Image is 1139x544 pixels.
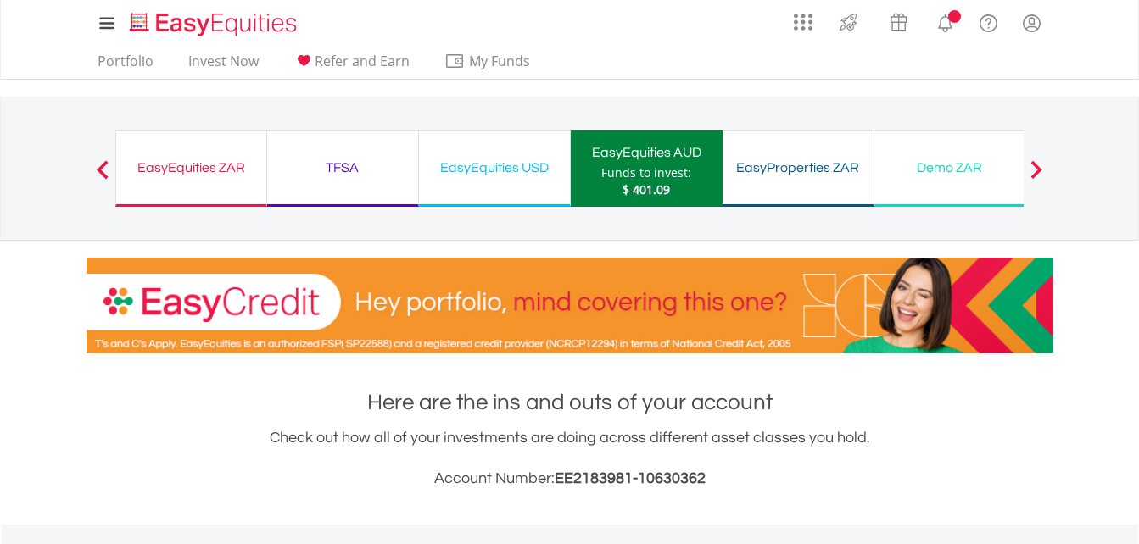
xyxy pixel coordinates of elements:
span: $ 401.09 [623,181,670,197]
a: Portfolio [91,53,160,79]
img: grid-menu-icon.svg [794,13,812,31]
div: Demo ZAR [885,156,1015,180]
button: Next [1019,169,1053,186]
a: My Profile [1010,4,1053,42]
div: EasyEquities ZAR [126,156,256,180]
div: EasyEquities USD [429,156,560,180]
img: vouchers-v2.svg [885,8,913,36]
div: TFSA [277,156,408,180]
a: Vouchers [874,4,924,36]
img: thrive-v2.svg [835,8,863,36]
button: Previous [86,169,120,186]
a: AppsGrid [783,4,824,31]
a: Invest Now [181,53,265,79]
div: Check out how all of your investments are doing across different asset classes you hold. [87,426,1053,491]
img: EasyEquities_Logo.png [126,10,304,38]
span: My Funds [444,50,556,72]
div: Funds to invest: [601,164,691,181]
span: Refer and Earn [315,52,410,70]
h3: Account Number: [87,467,1053,491]
img: EasyCredit Promotion Banner [87,258,1053,353]
span: EE2183981-10630362 [555,470,706,486]
a: Refer and Earn [287,53,416,79]
div: EasyEquities AUD [581,141,712,164]
a: Home page [123,4,304,38]
div: EasyProperties ZAR [733,156,863,180]
h1: Here are the ins and outs of your account [87,387,1053,418]
a: FAQ's and Support [967,4,1010,38]
a: Notifications [924,4,967,38]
